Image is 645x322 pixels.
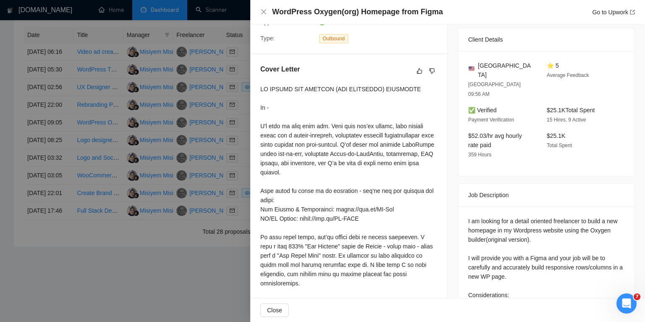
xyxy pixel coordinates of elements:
[272,7,443,17] h4: WordPress Oxygen(org) Homepage from Figma
[547,62,559,69] span: ⭐ 5
[260,8,267,15] span: close
[616,293,637,314] iframe: Intercom live chat
[547,143,572,148] span: Total Spent
[267,306,282,315] span: Close
[468,28,624,51] div: Client Details
[468,152,491,158] span: 359 Hours
[260,8,267,16] button: Close
[260,304,289,317] button: Close
[547,117,586,123] span: 15 Hires, 9 Active
[417,68,422,74] span: like
[260,19,305,26] span: Application Time:
[260,35,275,42] span: Type:
[429,68,435,74] span: dislike
[468,132,522,148] span: $52.03/hr avg hourly rate paid
[468,117,514,123] span: Payment Verification
[468,107,497,113] span: ✅ Verified
[319,34,348,43] span: Outbound
[630,10,635,15] span: export
[592,9,635,16] a: Go to Upworkexport
[547,72,589,78] span: Average Feedback
[328,19,351,26] span: 00:18:08
[427,66,437,76] button: dislike
[468,82,521,97] span: [GEOGRAPHIC_DATA] 09:56 AM
[478,61,533,79] span: [GEOGRAPHIC_DATA]
[260,64,300,74] h5: Cover Letter
[547,107,595,113] span: $25.1K Total Spent
[468,184,624,206] div: Job Description
[634,293,640,300] span: 7
[547,132,565,139] span: $25.1K
[414,66,425,76] button: like
[469,66,475,71] img: 🇺🇸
